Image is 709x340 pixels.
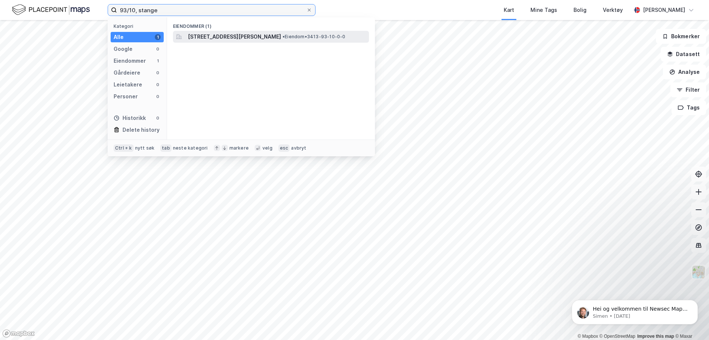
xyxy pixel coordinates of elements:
div: Ctrl + k [114,144,134,152]
button: Filter [670,82,706,97]
div: Eiendommer (1) [167,17,375,31]
div: Google [114,45,133,53]
a: Mapbox homepage [2,329,35,338]
button: Bokmerker [656,29,706,44]
div: nytt søk [135,145,155,151]
div: Leietakere [114,80,142,89]
div: Personer [114,92,138,101]
div: esc [278,144,290,152]
div: velg [262,145,272,151]
div: markere [229,145,249,151]
div: Mine Tags [530,6,557,14]
div: 0 [155,82,161,88]
div: 0 [155,115,161,121]
div: avbryt [291,145,306,151]
div: neste kategori [173,145,208,151]
div: Historikk [114,114,146,122]
div: Kart [504,6,514,14]
a: Improve this map [637,334,674,339]
div: 1 [155,34,161,40]
button: Analyse [663,65,706,79]
button: Tags [672,100,706,115]
iframe: Intercom notifications message [561,284,709,336]
div: 0 [155,94,161,99]
div: Verktøy [603,6,623,14]
div: [PERSON_NAME] [643,6,685,14]
a: Mapbox [578,334,598,339]
img: Z [692,265,706,279]
span: [STREET_ADDRESS][PERSON_NAME] [188,32,281,41]
div: Gårdeiere [114,68,140,77]
img: logo.f888ab2527a4732fd821a326f86c7f29.svg [12,3,90,16]
span: • [282,34,285,39]
div: Alle [114,33,124,42]
span: Eiendom • 3413-93-10-0-0 [282,34,346,40]
div: 0 [155,46,161,52]
div: 1 [155,58,161,64]
div: 0 [155,70,161,76]
div: Kategori [114,23,164,29]
div: Delete history [122,125,160,134]
input: Søk på adresse, matrikkel, gårdeiere, leietakere eller personer [117,4,306,16]
div: Bolig [574,6,587,14]
button: Datasett [661,47,706,62]
a: OpenStreetMap [599,334,636,339]
div: Eiendommer [114,56,146,65]
div: tab [160,144,171,152]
